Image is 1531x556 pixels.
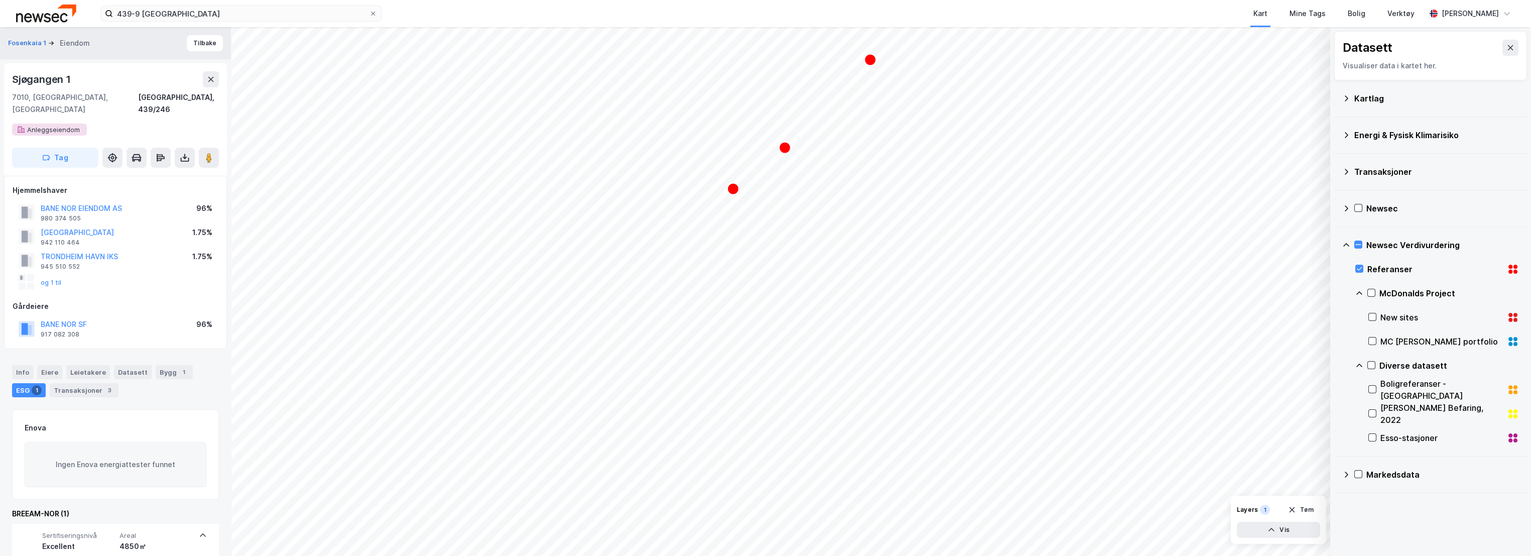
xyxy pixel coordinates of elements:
div: 1.75% [192,251,212,263]
div: [PERSON_NAME] Befaring, 2022 [1380,402,1503,426]
div: [GEOGRAPHIC_DATA], 439/246 [138,91,219,116]
div: 942 110 464 [41,239,80,247]
div: Map marker [727,183,739,195]
div: Layers [1237,506,1258,514]
div: Enova [25,422,46,434]
span: Areal [120,531,193,540]
div: MC [PERSON_NAME] portfolio [1380,336,1503,348]
button: Tilbake [187,35,223,51]
div: 1 [1260,505,1270,515]
div: Kontrollprogram for chat [1481,508,1531,556]
div: Kartlag [1354,92,1519,104]
div: Energi & Fysisk Klimarisiko [1354,129,1519,141]
iframe: Chat Widget [1481,508,1531,556]
div: Markedsdata [1366,469,1519,481]
input: Søk på adresse, matrikkel, gårdeiere, leietakere eller personer [113,6,369,21]
div: Leietakere [66,365,110,379]
div: Transaksjoner [1354,166,1519,178]
div: Boligreferanser - [GEOGRAPHIC_DATA] [1380,378,1503,402]
div: 3 [104,385,114,395]
div: Bygg [156,365,193,379]
div: Bolig [1348,8,1365,20]
div: 917 082 308 [41,330,79,339]
div: [PERSON_NAME] [1442,8,1499,20]
button: Vis [1237,522,1320,538]
div: Datasett [1343,40,1392,56]
span: Sertifiseringsnivå [42,531,115,540]
div: Ingen Enova energiattester funnet [25,442,206,487]
div: Visualiser data i kartet her. [1343,60,1518,72]
button: Fosenkaia 1 [8,38,48,48]
button: Tøm [1281,502,1320,518]
div: 96% [196,318,212,330]
div: Eiere [37,365,62,379]
div: Map marker [864,54,876,66]
div: 980 374 505 [41,214,81,223]
div: 945 510 552 [41,263,80,271]
div: Esso-stasjoner [1380,432,1503,444]
div: BREEAM-NOR (1) [12,508,219,520]
div: Eiendom [60,37,90,49]
div: Newsec [1366,202,1519,214]
div: Map marker [779,142,791,154]
div: 1 [179,367,189,377]
div: Verktøy [1387,8,1415,20]
button: Tag [12,148,98,168]
div: 96% [196,202,212,214]
div: ESG [12,383,46,397]
div: Sjøgangen 1 [12,71,73,87]
div: Excellent [42,540,115,552]
img: newsec-logo.f6e21ccffca1b3a03d2d.png [16,5,76,22]
div: 1.75% [192,227,212,239]
div: Diverse datasett [1379,360,1519,372]
div: New sites [1380,311,1503,323]
div: 7010, [GEOGRAPHIC_DATA], [GEOGRAPHIC_DATA] [12,91,138,116]
div: Referanser [1367,263,1503,275]
div: Hjemmelshaver [13,184,218,196]
div: Transaksjoner [50,383,119,397]
div: Mine Tags [1289,8,1326,20]
div: Info [12,365,33,379]
div: Datasett [114,365,152,379]
div: 1 [32,385,42,395]
div: 4850㎡ [120,540,193,552]
div: Gårdeiere [13,300,218,312]
div: Newsec Verdivurdering [1366,239,1519,251]
div: McDonalds Project [1379,287,1519,299]
div: Kart [1253,8,1267,20]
